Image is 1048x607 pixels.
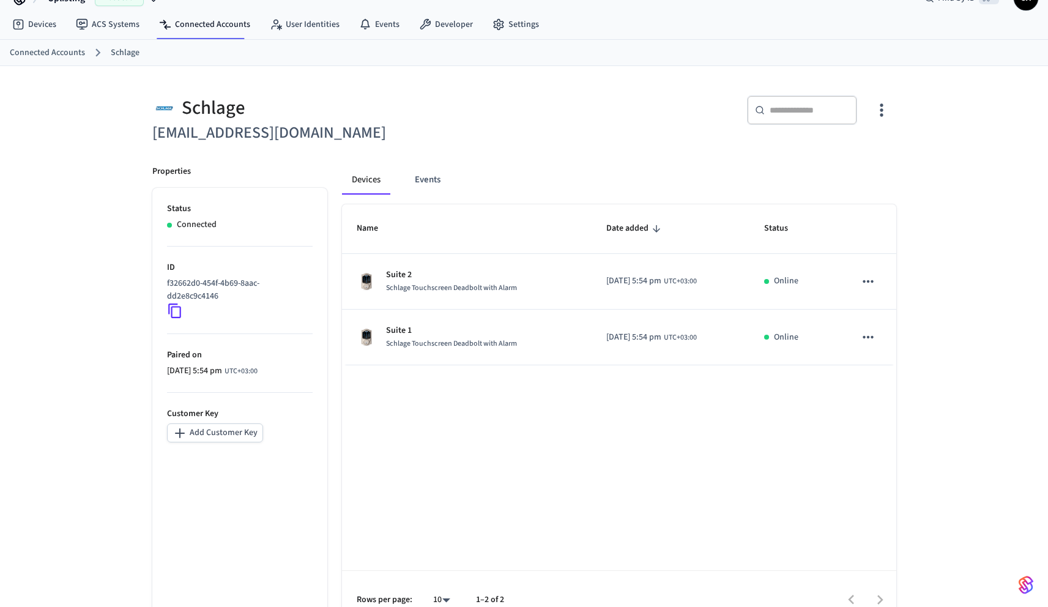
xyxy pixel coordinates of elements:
button: Devices [342,165,390,195]
a: Settings [483,13,549,35]
a: ACS Systems [66,13,149,35]
button: Events [405,165,450,195]
a: Schlage [111,47,139,59]
p: f32662d0-454f-4b69-8aac-dd2e8c9c4146 [167,277,308,303]
p: Suite 2 [386,269,517,281]
table: sticky table [342,204,896,365]
p: Paired on [167,349,313,362]
a: Developer [409,13,483,35]
p: Online [774,275,798,288]
p: Connected [177,218,217,231]
p: Online [774,331,798,344]
img: Schlage Sense Smart Deadbolt with Camelot Trim, Front [357,327,376,347]
img: SeamLogoGradient.69752ec5.svg [1019,575,1033,595]
div: Europe/Istanbul [606,331,697,344]
a: Connected Accounts [149,13,260,35]
img: Schlage Sense Smart Deadbolt with Camelot Trim, Front [357,272,376,291]
span: Schlage Touchscreen Deadbolt with Alarm [386,338,517,349]
span: UTC+03:00 [664,276,697,287]
p: Properties [152,165,191,178]
div: Schlage [152,95,517,121]
span: Status [764,219,804,238]
span: UTC+03:00 [664,332,697,343]
a: Connected Accounts [10,47,85,59]
div: Europe/Istanbul [167,365,258,378]
img: Schlage Logo, Square [152,95,177,121]
span: [DATE] 5:54 pm [606,275,661,288]
p: Status [167,203,313,215]
h6: [EMAIL_ADDRESS][DOMAIN_NAME] [152,121,517,146]
p: Customer Key [167,408,313,420]
a: Devices [2,13,66,35]
p: Suite 1 [386,324,517,337]
span: UTC+03:00 [225,366,258,377]
div: Europe/Istanbul [606,275,697,288]
a: User Identities [260,13,349,35]
p: 1–2 of 2 [476,594,504,606]
p: Rows per page: [357,594,412,606]
span: [DATE] 5:54 pm [167,365,222,378]
a: Events [349,13,409,35]
span: Schlage Touchscreen Deadbolt with Alarm [386,283,517,293]
span: [DATE] 5:54 pm [606,331,661,344]
div: connected account tabs [342,165,896,195]
span: Date added [606,219,664,238]
p: ID [167,261,313,274]
span: Name [357,219,394,238]
button: Add Customer Key [167,423,263,442]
